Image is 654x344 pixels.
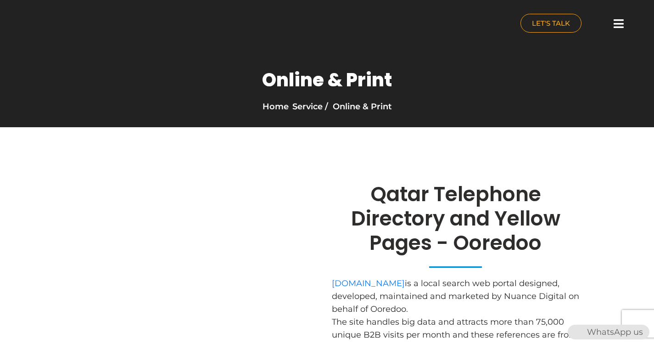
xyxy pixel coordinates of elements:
img: nuance-qatar_logo [5,5,82,45]
li: Service [292,100,323,113]
p: is a local search web portal designed, developed, maintained and marketed by Nuance Digital on be... [332,277,580,316]
a: nuance-qatar_logo [5,5,323,45]
img: WhatsApp [569,325,583,339]
h1: Online & Print [262,69,392,91]
a: WhatsAppWhatsApp us [568,327,649,337]
a: LET'S TALK [520,14,581,33]
span: LET'S TALK [532,20,570,27]
a: Home [263,102,289,112]
a: [DOMAIN_NAME] [332,278,405,288]
h2: Qatar Telephone Directory and Yellow Pages - Ooredoo [332,182,580,255]
div: WhatsApp us [568,325,649,339]
li: Online & Print [323,100,392,113]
